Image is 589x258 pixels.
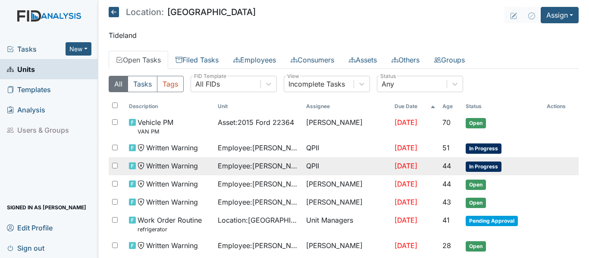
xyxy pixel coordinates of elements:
[341,51,384,69] a: Assets
[7,201,86,214] span: Signed in as [PERSON_NAME]
[439,99,463,114] th: Toggle SortBy
[138,127,173,136] small: VAN PM
[146,161,198,171] span: Written Warning
[7,44,66,54] a: Tasks
[391,99,439,114] th: Toggle SortBy
[442,118,451,127] span: 70
[303,193,391,211] td: [PERSON_NAME]
[109,7,256,17] h5: [GEOGRAPHIC_DATA]
[214,99,303,114] th: Toggle SortBy
[226,51,283,69] a: Employees
[218,161,299,171] span: Employee : [PERSON_NAME]
[283,51,341,69] a: Consumers
[303,114,391,139] td: [PERSON_NAME]
[427,51,472,69] a: Groups
[303,237,391,255] td: [PERSON_NAME]
[442,180,451,188] span: 44
[442,143,450,152] span: 51
[288,79,345,89] div: Incomplete Tasks
[303,139,391,157] td: QPII
[218,215,299,225] span: Location : [GEOGRAPHIC_DATA]
[395,180,417,188] span: [DATE]
[109,30,579,40] p: Tideland
[395,143,417,152] span: [DATE]
[7,103,45,116] span: Analysis
[157,76,184,92] button: Tags
[466,162,501,172] span: In Progress
[442,216,450,224] span: 41
[303,211,391,237] td: Unit Managers
[112,103,118,108] input: Toggle All Rows Selected
[7,83,51,96] span: Templates
[126,8,164,16] span: Location:
[146,179,198,189] span: Written Warning
[466,180,486,190] span: Open
[466,118,486,128] span: Open
[395,216,417,224] span: [DATE]
[138,225,202,233] small: refrigerator
[109,76,128,92] button: All
[218,143,299,153] span: Employee : [PERSON_NAME]
[395,162,417,170] span: [DATE]
[7,241,44,255] span: Sign out
[128,76,157,92] button: Tasks
[442,241,451,250] span: 28
[7,62,35,76] span: Units
[146,197,198,207] span: Written Warning
[303,175,391,193] td: [PERSON_NAME]
[466,216,518,226] span: Pending Approval
[218,179,299,189] span: Employee : [PERSON_NAME]
[395,198,417,206] span: [DATE]
[382,79,394,89] div: Any
[138,117,173,136] span: Vehicle PM VAN PM
[109,51,168,69] a: Open Tasks
[466,143,501,154] span: In Progress
[125,99,214,114] th: Toggle SortBy
[395,118,417,127] span: [DATE]
[466,198,486,208] span: Open
[466,241,486,252] span: Open
[442,198,451,206] span: 43
[109,76,184,92] div: Type filter
[195,79,220,89] div: All FIDs
[541,7,579,23] button: Assign
[303,99,391,114] th: Assignee
[218,197,299,207] span: Employee : [PERSON_NAME][GEOGRAPHIC_DATA]
[7,221,53,234] span: Edit Profile
[384,51,427,69] a: Others
[303,157,391,175] td: QPII
[146,240,198,251] span: Written Warning
[395,241,417,250] span: [DATE]
[146,143,198,153] span: Written Warning
[138,215,202,233] span: Work Order Routine refrigerator
[218,240,299,251] span: Employee : [PERSON_NAME]
[168,51,226,69] a: Filed Tasks
[442,162,451,170] span: 44
[66,42,91,56] button: New
[543,99,579,114] th: Actions
[218,117,294,127] span: Asset : 2015 Ford 22364
[462,99,543,114] th: Toggle SortBy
